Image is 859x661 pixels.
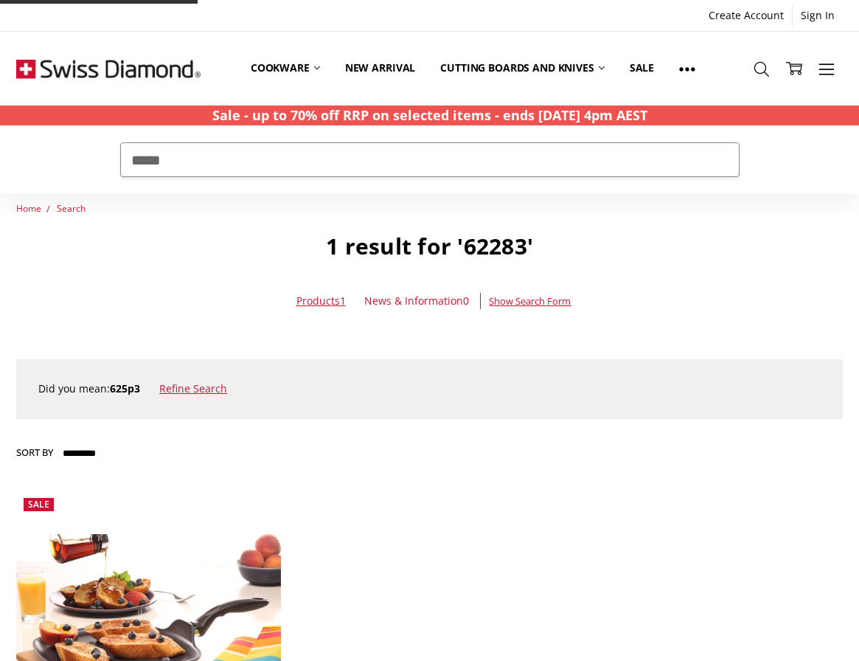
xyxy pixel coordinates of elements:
[793,5,843,26] a: Sign In
[38,381,821,397] div: Did you mean:
[16,232,842,260] h1: 1 result for '62283'
[16,202,41,215] a: Home
[28,498,49,511] span: Sale
[16,32,201,105] img: Free Shipping On Every Order
[463,294,469,308] span: 0
[340,294,346,308] span: 1
[296,294,346,308] a: Products1
[238,35,333,101] a: Cookware
[489,293,571,309] a: Show Search Form
[428,35,617,101] a: Cutting boards and knives
[110,381,140,395] strong: 625p3
[159,381,227,395] a: Refine Search
[212,106,647,124] strong: Sale - up to 70% off RRP on selected items - ends [DATE] 4pm AEST
[700,5,792,26] a: Create Account
[333,35,428,101] a: New arrival
[16,440,53,464] label: Sort By
[57,202,86,215] a: Search
[617,35,667,101] a: Sale
[667,35,708,102] a: Show All
[364,293,469,309] a: News & Information0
